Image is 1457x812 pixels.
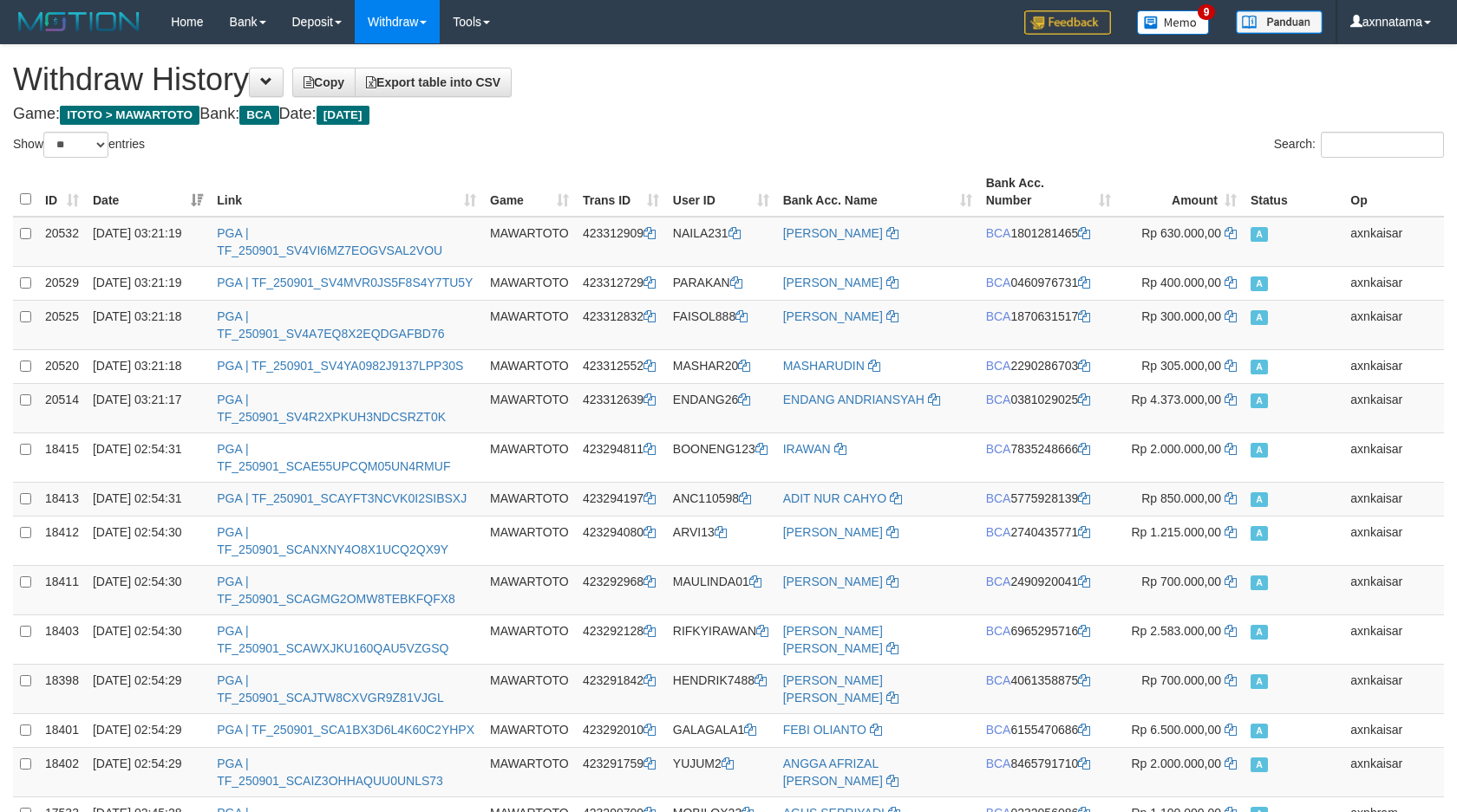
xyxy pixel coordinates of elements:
td: [DATE] 02:54:30 [86,516,210,565]
span: BCA [986,673,1011,687]
td: axnkaisar [1343,266,1444,300]
td: 20525 [38,300,86,349]
td: 7835248666 [979,432,1119,482]
td: [DATE] 02:54:31 [86,482,210,516]
td: 18411 [38,565,86,614]
td: 423294080 [576,516,666,565]
td: 423312729 [576,266,666,300]
td: MAULINDA01 [666,565,776,614]
td: [DATE] 03:21:19 [86,217,210,267]
a: PGA | TF_250901_SCAIZ3OHHAQUU0UNLS73 [217,757,443,788]
span: 9 [1198,4,1216,20]
td: ENDANG26 [666,383,776,432]
td: 423291842 [576,664,666,713]
a: IRAWAN [783,442,831,456]
td: axnkaisar [1343,300,1444,349]
a: [PERSON_NAME] [783,309,883,323]
span: Approved - Marked by axnkaisar [1251,674,1268,689]
td: 1801281465 [979,217,1119,267]
a: PGA | TF_250901_SV4R2XPKUH3NDCSRZT0K [217,393,446,424]
td: MASHAR20 [666,349,776,383]
td: [DATE] 02:54:30 [86,614,210,664]
td: axnkaisar [1343,516,1444,565]
a: [PERSON_NAME] [783,276,883,289]
td: RIFKYIRAWAN [666,614,776,664]
img: panduan.png [1236,10,1323,34]
td: axnkaisar [1343,217,1444,267]
td: 18398 [38,664,86,713]
td: 20514 [38,383,86,432]
td: [DATE] 03:21:19 [86,266,210,300]
td: BOONENG123 [666,432,776,482]
span: Approved - Marked by axnkaisar [1251,625,1268,640]
span: Approved - Marked by axnkaisar [1251,526,1268,541]
td: 2290286703 [979,349,1119,383]
td: [DATE] 02:54:29 [86,713,210,747]
th: Bank Acc. Name: activate to sort column ascending [776,167,979,217]
td: [DATE] 02:54:30 [86,565,210,614]
a: ENDANG ANDRIANSYAH [783,393,925,406]
a: [PERSON_NAME] [783,226,883,240]
span: Approved - Marked by axnkaisar [1251,393,1268,408]
h4: Game: Bank: Date: [13,106,1444,123]
img: Feedback.jpg [1024,10,1111,35]
a: [PERSON_NAME] [PERSON_NAME] [783,624,883,655]
span: Approved - Marked by axnkaisar [1251,310,1268,325]
td: YUJUM2 [666,747,776,796]
a: [PERSON_NAME] [783,575,883,588]
a: [PERSON_NAME] [783,525,883,539]
img: MOTION_logo.png [13,9,145,35]
td: 20532 [38,217,86,267]
h1: Withdraw History [13,62,1444,97]
a: PGA | TF_250901_SCAGMG2OMW8TEBKFQFX8 [217,575,455,606]
th: Date: activate to sort column ascending [86,167,210,217]
td: 4061358875 [979,664,1119,713]
th: Bank Acc. Number: activate to sort column ascending [979,167,1119,217]
td: NAILA231 [666,217,776,267]
a: [PERSON_NAME] [PERSON_NAME] [783,673,883,705]
td: MAWARTOTO [483,300,576,349]
td: axnkaisar [1343,747,1444,796]
a: ADIT NUR CAHYO [783,491,887,505]
span: Approved - Marked by axnkaisar [1251,360,1268,374]
th: User ID: activate to sort column ascending [666,167,776,217]
span: Rp 2.000.000,00 [1132,757,1222,770]
td: axnkaisar [1343,614,1444,664]
td: 423292010 [576,713,666,747]
th: ID: activate to sort column ascending [38,167,86,217]
span: Rp 1.215.000,00 [1132,525,1222,539]
span: Approved - Marked by axnkaisar [1251,757,1268,772]
span: Approved - Marked by axnkaisar [1251,443,1268,458]
td: MAWARTOTO [483,383,576,432]
td: 6155470686 [979,713,1119,747]
th: Link: activate to sort column ascending [210,167,483,217]
td: ANC110598 [666,482,776,516]
a: PGA | TF_250901_SV4MVR0JS5F8S4Y7TU5Y [217,276,473,289]
td: MAWARTOTO [483,266,576,300]
td: 0460976731 [979,266,1119,300]
td: 20520 [38,349,86,383]
td: MAWARTOTO [483,614,576,664]
td: 423312639 [576,383,666,432]
td: axnkaisar [1343,713,1444,747]
span: Rp 300.000,00 [1141,309,1221,323]
td: 423312832 [576,300,666,349]
a: FEBI OLIANTO [783,723,866,737]
span: Approved - Marked by axnkaisar [1251,492,1268,507]
th: Game: activate to sort column ascending [483,167,576,217]
td: MAWARTOTO [483,349,576,383]
td: [DATE] 02:54:29 [86,664,210,713]
span: Rp 700.000,00 [1141,673,1221,687]
td: 2490920041 [979,565,1119,614]
td: MAWARTOTO [483,217,576,267]
span: BCA [986,757,1011,770]
td: 423292968 [576,565,666,614]
td: HENDRIK7488 [666,664,776,713]
td: [DATE] 02:54:31 [86,432,210,482]
a: PGA | TF_250901_SCANXNY4O8X1UCQ2QX9Y [217,525,448,556]
span: BCA [986,575,1011,588]
td: [DATE] 03:21:18 [86,349,210,383]
span: BCA [986,624,1011,638]
td: 1870631517 [979,300,1119,349]
span: BCA [986,491,1011,505]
